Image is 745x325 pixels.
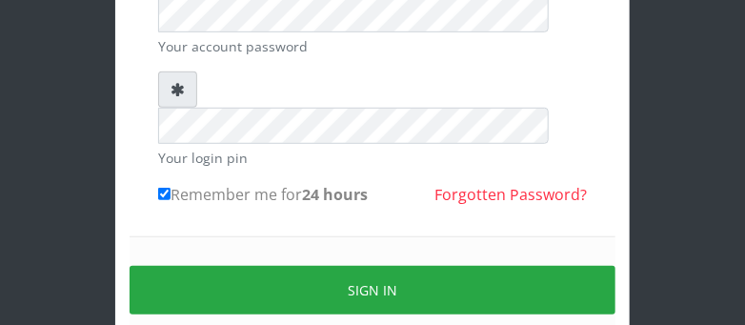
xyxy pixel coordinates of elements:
[158,188,171,200] input: Remember me for24 hours
[302,184,368,205] b: 24 hours
[158,183,368,206] label: Remember me for
[434,184,587,205] a: Forgotten Password?
[158,36,587,56] small: Your account password
[158,148,587,168] small: Your login pin
[130,266,615,315] button: Sign in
